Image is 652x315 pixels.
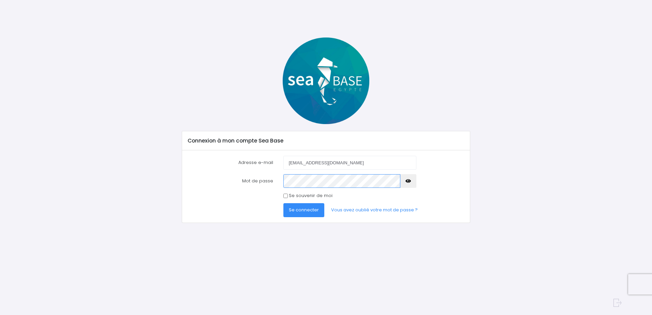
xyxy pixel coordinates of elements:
button: Se connecter [283,203,324,217]
label: Adresse e-mail [183,156,278,169]
a: Vous avez oublié votre mot de passe ? [326,203,423,217]
span: Se connecter [289,207,319,213]
label: Mot de passe [183,174,278,188]
label: Se souvenir de moi [289,192,332,199]
div: Connexion à mon compte Sea Base [182,131,470,150]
